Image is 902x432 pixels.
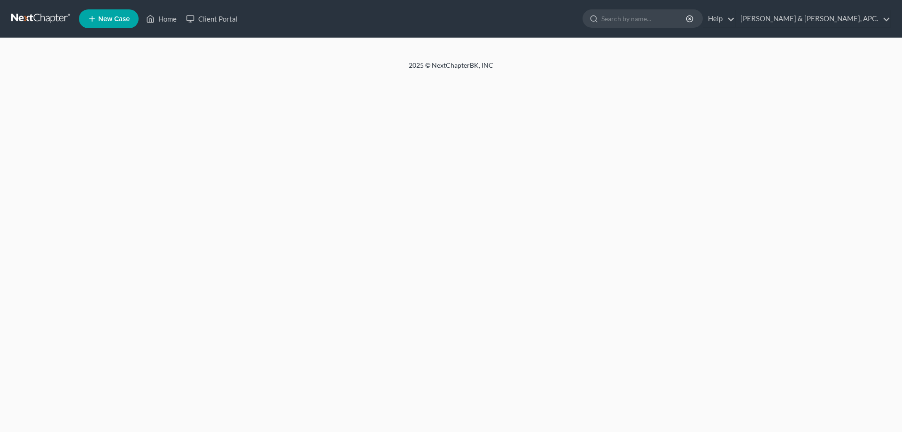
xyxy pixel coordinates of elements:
a: Home [141,10,181,27]
div: 2025 © NextChapterBK, INC [183,61,719,78]
a: [PERSON_NAME] & [PERSON_NAME], APC. [736,10,890,27]
a: Client Portal [181,10,242,27]
a: Help [703,10,735,27]
input: Search by name... [601,10,687,27]
span: New Case [98,16,130,23]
